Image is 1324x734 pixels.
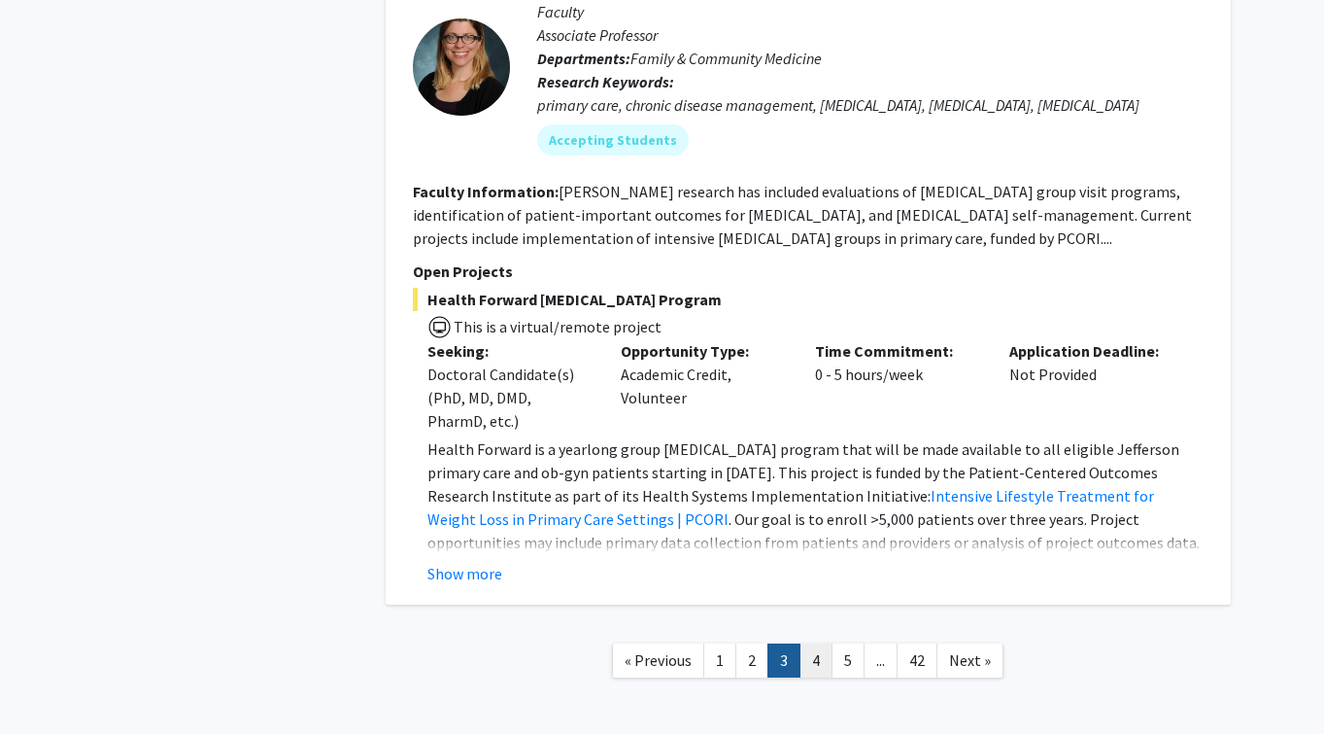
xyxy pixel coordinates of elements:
p: Opportunity Type: [621,339,786,363]
a: Previous [612,644,704,678]
button: Show more [427,562,502,585]
a: 2 [735,644,768,678]
mat-chip: Accepting Students [537,124,689,156]
fg-read-more: [PERSON_NAME] research has included evaluations of [MEDICAL_DATA] group visit programs, identific... [413,182,1192,248]
span: ... [876,650,885,670]
div: primary care, chronic disease management, [MEDICAL_DATA], [MEDICAL_DATA], [MEDICAL_DATA] [537,93,1204,117]
span: Health Forward [MEDICAL_DATA] Program [413,288,1204,311]
b: Faculty Information: [413,182,559,201]
span: Next » [949,650,991,670]
span: This is a virtual/remote project [452,317,662,336]
p: Open Projects [413,260,1204,283]
div: Not Provided [995,339,1189,433]
b: Research Keywords: [537,72,674,91]
p: Health Forward is a yearlong group [MEDICAL_DATA] program that will be made available to all elig... [427,437,1204,577]
b: Departments: [537,49,630,68]
p: Associate Professor [537,23,1204,47]
a: Intensive Lifestyle Treatment for Weight Loss in Primary Care Settings | PCORI [427,486,1154,529]
a: Next [936,644,1003,678]
a: 42 [897,644,937,678]
span: Family & Community Medicine [630,49,822,68]
nav: Page navigation [386,624,1231,703]
a: 5 [832,644,865,678]
div: Academic Credit, Volunteer [606,339,800,433]
p: Time Commitment: [815,339,980,363]
p: Application Deadline: [1009,339,1174,363]
p: Seeking: [427,339,593,363]
iframe: Chat [15,647,83,719]
a: 4 [799,644,832,678]
div: 0 - 5 hours/week [800,339,995,433]
a: 3 [767,644,800,678]
div: Doctoral Candidate(s) (PhD, MD, DMD, PharmD, etc.) [427,363,593,433]
span: « Previous [625,650,692,670]
a: 1 [703,644,736,678]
